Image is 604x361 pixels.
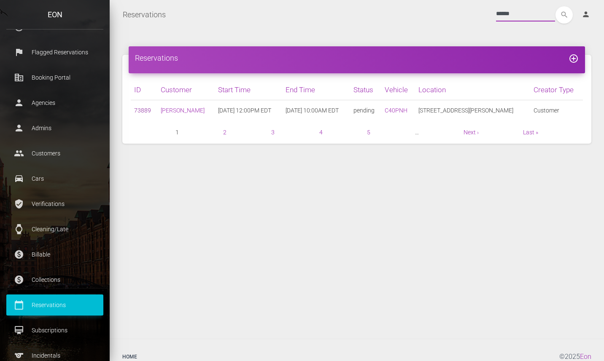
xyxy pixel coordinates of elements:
button: search [555,6,573,24]
th: ID [131,80,157,100]
a: 3 [271,129,275,136]
th: Customer [157,80,215,100]
th: Start Time [215,80,282,100]
a: 73889 [134,107,151,114]
p: Reservations [13,299,97,311]
th: End Time [282,80,350,100]
a: [PERSON_NAME] [161,107,205,114]
th: Location [415,80,530,100]
th: Status [350,80,382,100]
p: Flagged Reservations [13,46,97,59]
span: … [415,127,419,137]
a: 2 [223,129,227,136]
a: watch Cleaning/Late [6,219,103,240]
p: Agencies [13,96,97,109]
td: [DATE] 10:00AM EDT [282,100,350,121]
a: corporate_fare Booking Portal [6,67,103,88]
p: Admins [13,122,97,134]
a: verified_user Verifications [6,193,103,214]
td: [STREET_ADDRESS][PERSON_NAME] [415,100,530,121]
th: Vehicle [381,80,415,100]
td: [DATE] 12:00PM EDT [215,100,282,121]
p: Customers [13,147,97,160]
a: 4 [319,129,323,136]
p: Subscriptions [13,324,97,337]
th: Creator Type [530,80,583,100]
a: people Customers [6,143,103,164]
p: Booking Portal [13,71,97,84]
span: 1 [175,127,179,137]
a: Next › [464,129,479,136]
p: Verifications [13,198,97,210]
p: Billable [13,248,97,261]
a: Reservations [123,4,166,25]
a: Last » [523,129,538,136]
a: person Admins [6,118,103,139]
a: add_circle_outline [569,53,579,62]
a: flag Flagged Reservations [6,42,103,63]
i: person [582,10,590,19]
a: 5 [367,129,370,136]
i: add_circle_outline [569,53,579,64]
a: paid Billable [6,244,103,265]
a: Eon [580,353,591,361]
a: calendar_today Reservations [6,294,103,316]
p: Collections [13,273,97,286]
p: Cleaning/Late [13,223,97,235]
a: person [575,6,598,23]
p: Cars [13,172,97,185]
td: pending [350,100,382,121]
a: drive_eta Cars [6,168,103,189]
a: paid Collections [6,269,103,290]
a: C40PNH [385,107,407,114]
td: Customer [530,100,583,121]
nav: pager [131,127,583,137]
h4: Reservations [135,53,579,63]
a: card_membership Subscriptions [6,320,103,341]
a: person Agencies [6,92,103,113]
